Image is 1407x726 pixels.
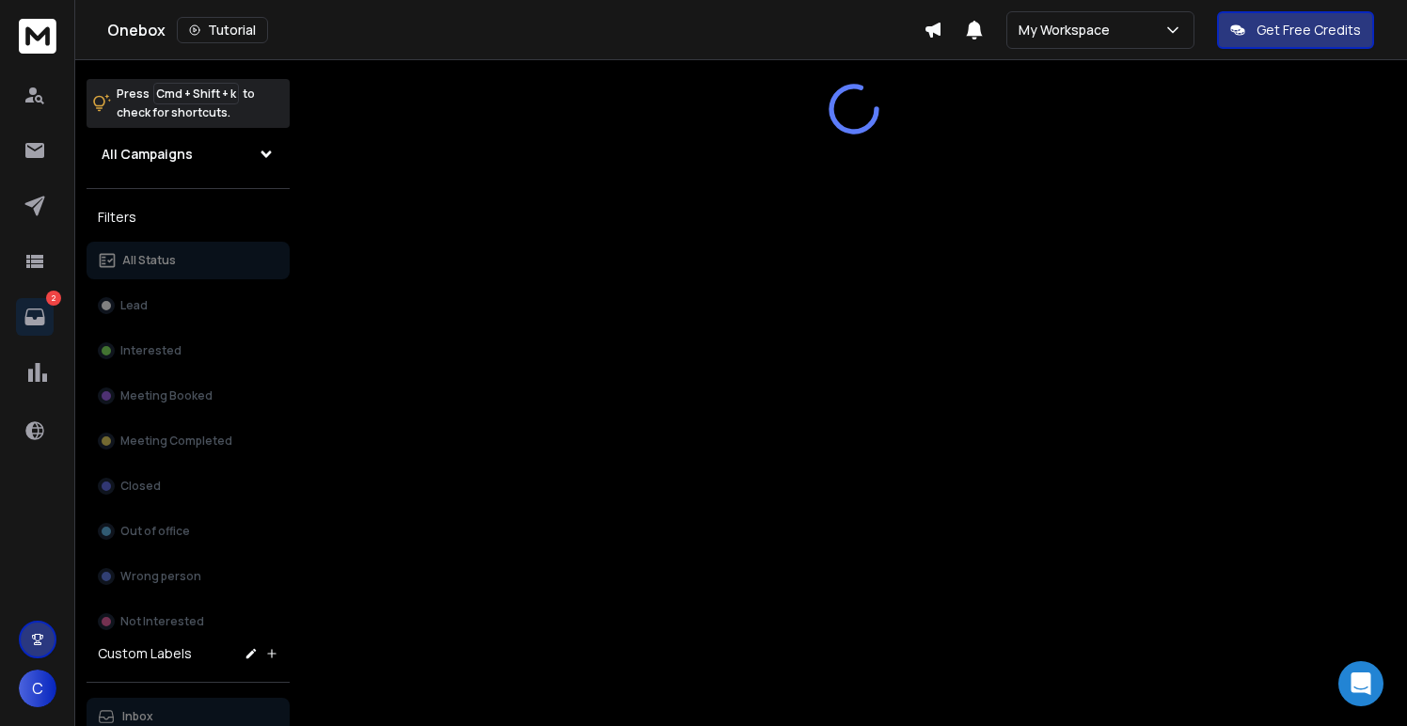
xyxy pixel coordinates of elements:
[46,291,61,306] p: 2
[153,83,239,104] span: Cmd + Shift + k
[87,204,290,230] h3: Filters
[19,670,56,707] button: C
[87,135,290,173] button: All Campaigns
[102,145,193,164] h1: All Campaigns
[16,298,54,336] a: 2
[1019,21,1117,39] p: My Workspace
[177,17,268,43] button: Tutorial
[98,644,192,663] h3: Custom Labels
[117,85,255,122] p: Press to check for shortcuts.
[1257,21,1361,39] p: Get Free Credits
[107,17,924,43] div: Onebox
[1338,661,1383,706] div: Open Intercom Messenger
[1217,11,1374,49] button: Get Free Credits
